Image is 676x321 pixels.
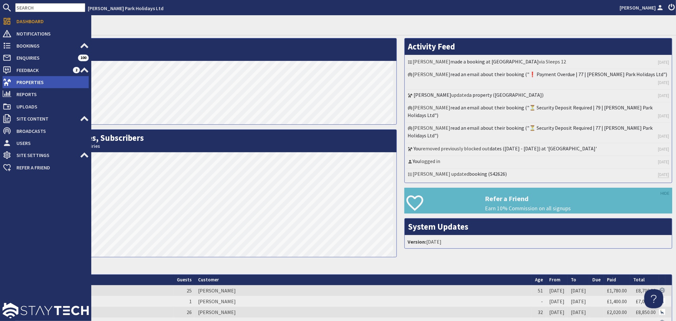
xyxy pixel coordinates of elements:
[532,307,546,318] td: 32
[11,89,89,99] span: Reports
[3,29,89,39] a: Notifications
[11,41,80,51] span: Bookings
[187,309,192,315] span: 26
[568,307,589,318] td: [DATE]
[3,89,89,99] a: Reports
[11,53,78,63] span: Enquiries
[11,29,89,39] span: Notifications
[658,159,669,165] a: [DATE]
[406,156,670,169] li: logged in
[636,309,656,315] a: £8,850.00
[15,3,85,12] input: SEARCH
[3,65,89,75] a: Feedback 2
[11,162,89,173] span: Refer a Friend
[189,298,192,305] span: 1
[187,287,192,294] span: 25
[568,285,589,296] td: [DATE]
[571,277,576,283] a: To
[406,102,670,123] li: [PERSON_NAME]
[406,237,670,247] li: [DATE]
[658,80,669,86] a: [DATE]
[23,143,393,149] small: This Month: 0 Bookings, 0 Enquiries
[3,16,89,26] a: Dashboard
[195,296,532,307] td: [PERSON_NAME]
[11,114,80,124] span: Site Content
[404,188,672,213] a: Refer a Friend Earn 10% Commission on all signups
[11,138,89,148] span: Users
[535,277,543,283] a: Age
[568,296,589,307] td: [DATE]
[406,143,670,156] li: removed previously blocked out
[532,296,546,307] td: -
[644,289,663,308] iframe: Toggle Customer Support
[450,58,539,65] a: made a booking at [GEOGRAPHIC_DATA]
[177,277,192,283] a: Guests
[546,307,568,318] td: [DATE]
[11,102,89,112] span: Uploads
[406,123,670,143] li: [PERSON_NAME]
[532,285,546,296] td: 51
[636,298,656,305] a: £7,000.00
[406,90,670,102] li: updated
[3,102,89,112] a: Uploads
[633,277,645,283] a: Total
[490,145,597,152] a: dates ([DATE] - [DATE]) at '[GEOGRAPHIC_DATA]'
[589,275,604,285] th: Due
[636,287,656,294] a: £8,700.00
[408,221,468,232] a: System Updates
[485,194,672,203] h3: Refer a Friend
[408,41,455,52] a: Activity Feed
[408,104,653,118] a: read an email about their booking ("⏳ Security Deposit Required | 79 | [PERSON_NAME] Park Holiday...
[195,285,532,296] td: [PERSON_NAME]
[3,41,89,51] a: Bookings
[607,277,616,283] a: Paid
[607,309,627,315] a: £2,020.00
[546,296,568,307] td: [DATE]
[408,239,426,245] strong: Version:
[19,130,396,152] h2: Bookings, Enquiries, Subscribers
[620,4,665,11] a: [PERSON_NAME]
[658,113,669,119] a: [DATE]
[413,158,420,164] a: You
[607,298,627,305] a: £1,400.00
[469,171,507,177] a: booking (S42626)
[406,69,670,89] li: [PERSON_NAME]
[658,59,669,65] a: [DATE]
[3,126,89,136] a: Broadcasts
[3,162,89,173] a: Refer a Friend
[408,125,653,139] a: read an email about their booking ("⏳ Security Deposit Required | 77 | [PERSON_NAME] Park Holiday...
[198,277,219,283] a: Customer
[659,287,665,293] img: Referer: Sleeps 12
[3,53,89,63] a: Enquiries 100
[11,16,89,26] span: Dashboard
[3,150,89,160] a: Site Settings
[11,65,73,75] span: Feedback
[546,285,568,296] td: [DATE]
[450,71,667,77] a: read an email about their booking ("❗ Payment Overdue | 77 | [PERSON_NAME] Park Holidays Ltd")
[3,77,89,87] a: Properties
[549,277,560,283] a: From
[88,5,164,11] a: [PERSON_NAME] Park Holidays Ltd
[414,145,421,152] a: You
[3,114,89,124] a: Site Content
[406,56,670,69] li: [PERSON_NAME] via Sleeps 12
[607,287,627,294] a: £1,780.00
[660,190,669,197] a: HIDE
[3,138,89,148] a: Users
[658,146,669,152] a: [DATE]
[3,303,89,318] img: staytech_l_w-4e588a39d9fa60e82540d7cfac8cfe4b7147e857d3e8dbdfbd41c59d52db0ec4.svg
[659,309,665,315] img: Referer: Hinton Park Holidays Ltd
[469,92,544,98] a: a property ([GEOGRAPHIC_DATA])
[11,77,89,87] span: Properties
[11,126,89,136] span: Broadcasts
[485,204,672,213] p: Earn 10% Commission on all signups
[78,55,89,61] span: 100
[195,307,532,318] td: [PERSON_NAME]
[23,52,393,58] small: This Month: 32 Visits
[19,38,396,61] h2: Visits per Day
[658,93,669,99] a: [DATE]
[406,169,670,181] li: [PERSON_NAME] updated
[11,150,80,160] span: Site Settings
[658,133,669,139] a: [DATE]
[658,172,669,178] a: [DATE]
